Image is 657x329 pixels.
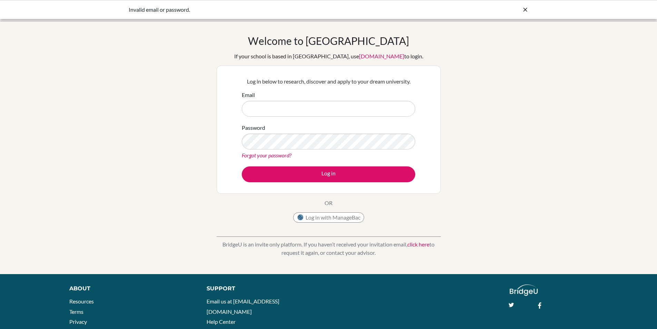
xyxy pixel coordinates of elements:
[407,241,429,248] a: click here
[242,91,255,99] label: Email
[359,53,404,59] a: [DOMAIN_NAME]
[325,199,332,207] p: OR
[242,124,265,132] label: Password
[69,308,83,315] a: Terms
[242,166,415,182] button: Log in
[242,152,291,158] a: Forgot your password?
[69,318,87,325] a: Privacy
[242,77,415,86] p: Log in below to research, discover and apply to your dream university.
[248,35,409,47] h1: Welcome to [GEOGRAPHIC_DATA]
[207,284,320,293] div: Support
[234,52,423,60] div: If your school is based in [GEOGRAPHIC_DATA], use to login.
[69,284,191,293] div: About
[129,6,425,14] div: Invalid email or password.
[293,212,364,223] button: Log in with ManageBac
[207,318,236,325] a: Help Center
[207,298,279,315] a: Email us at [EMAIL_ADDRESS][DOMAIN_NAME]
[217,240,441,257] p: BridgeU is an invite only platform. If you haven’t received your invitation email, to request it ...
[69,298,94,304] a: Resources
[510,284,538,296] img: logo_white@2x-f4f0deed5e89b7ecb1c2cc34c3e3d731f90f0f143d5ea2071677605dd97b5244.png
